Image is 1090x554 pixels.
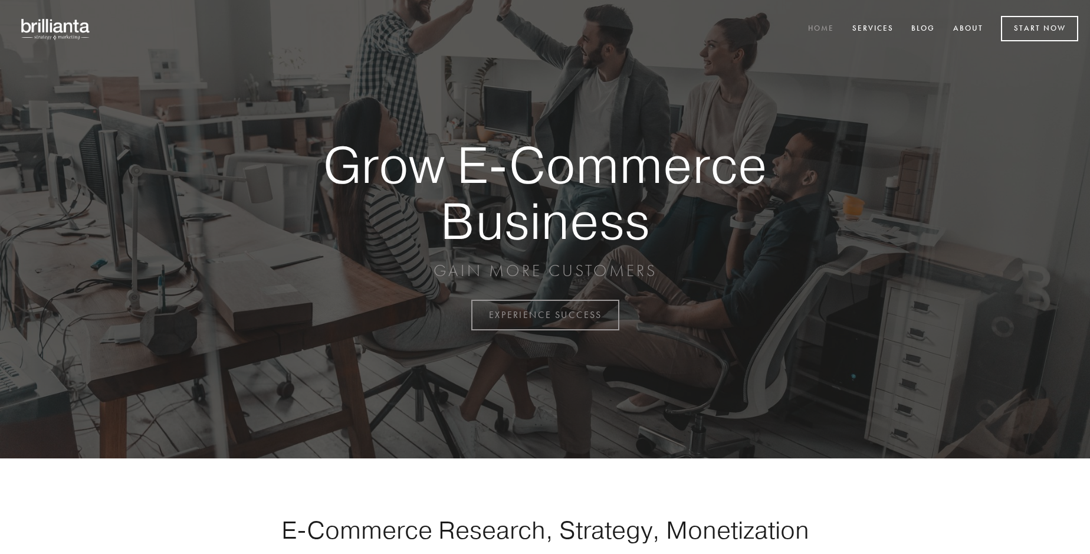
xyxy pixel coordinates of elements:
a: Services [845,19,901,39]
img: brillianta - research, strategy, marketing [12,12,100,46]
a: EXPERIENCE SUCCESS [471,300,619,330]
p: GAIN MORE CUSTOMERS [282,260,808,281]
a: Start Now [1001,16,1078,41]
a: About [945,19,991,39]
h1: E-Commerce Research, Strategy, Monetization [244,515,846,545]
a: Blog [904,19,943,39]
a: Home [800,19,842,39]
strong: Grow E-Commerce Business [282,137,808,248]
